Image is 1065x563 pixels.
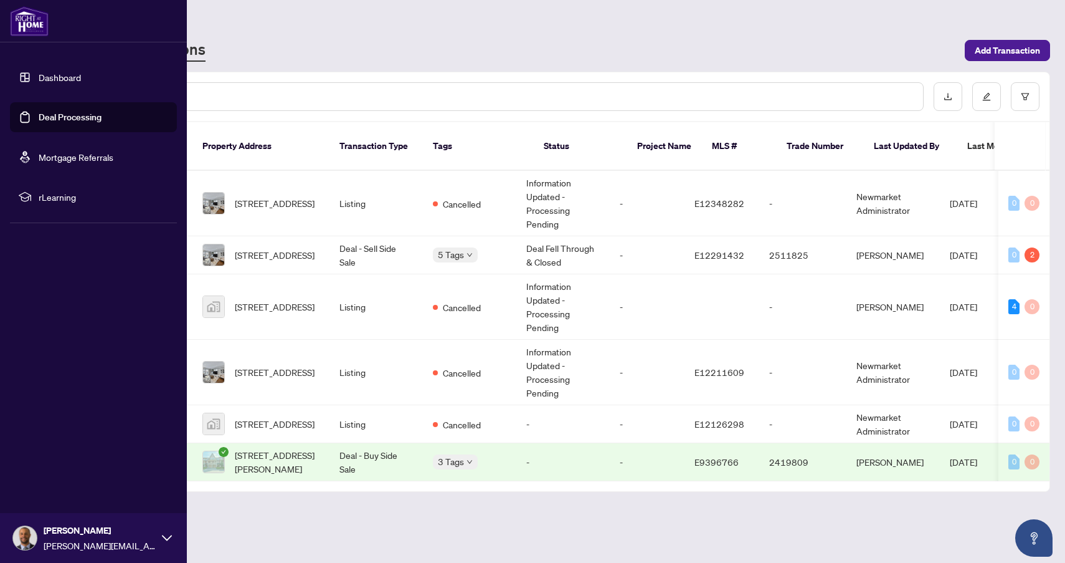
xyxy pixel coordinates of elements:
[203,193,224,214] img: thumbnail-img
[329,122,423,171] th: Transaction Type
[423,122,534,171] th: Tags
[1021,92,1029,101] span: filter
[846,274,940,340] td: [PERSON_NAME]
[610,274,684,340] td: -
[10,6,49,36] img: logo
[846,443,940,481] td: [PERSON_NAME]
[759,171,846,236] td: -
[975,41,1040,60] span: Add Transaction
[235,196,315,210] span: [STREET_ADDRESS]
[443,197,481,211] span: Cancelled
[235,448,319,476] span: [STREET_ADDRESS][PERSON_NAME]
[329,405,423,443] td: Listing
[982,92,991,101] span: edit
[1025,248,1039,262] div: 2
[610,405,684,443] td: -
[1008,365,1020,380] div: 0
[759,274,846,340] td: -
[235,417,315,431] span: [STREET_ADDRESS]
[443,366,481,380] span: Cancelled
[1011,82,1039,111] button: filter
[192,122,329,171] th: Property Address
[534,122,627,171] th: Status
[1025,299,1039,314] div: 0
[44,539,156,552] span: [PERSON_NAME][EMAIL_ADDRESS][DOMAIN_NAME]
[39,72,81,83] a: Dashboard
[944,92,952,101] span: download
[1015,519,1053,557] button: Open asap
[610,236,684,274] td: -
[44,524,156,537] span: [PERSON_NAME]
[950,456,977,468] span: [DATE]
[694,367,744,378] span: E12211609
[466,459,473,465] span: down
[759,340,846,405] td: -
[846,340,940,405] td: Newmarket Administrator
[694,249,744,261] span: E12291432
[1008,416,1020,431] div: 0
[235,248,315,262] span: [STREET_ADDRESS]
[516,405,610,443] td: -
[972,82,1001,111] button: edit
[1008,248,1020,262] div: 0
[39,152,113,163] a: Mortgage Referrals
[950,249,977,261] span: [DATE]
[759,236,846,274] td: 2511825
[443,301,481,314] span: Cancelled
[1025,365,1039,380] div: 0
[516,340,610,405] td: Information Updated - Processing Pending
[950,198,977,209] span: [DATE]
[702,122,777,171] th: MLS #
[329,171,423,236] td: Listing
[846,171,940,236] td: Newmarket Administrator
[610,171,684,236] td: -
[438,248,464,262] span: 5 Tags
[1025,416,1039,431] div: 0
[759,443,846,481] td: 2419809
[965,40,1050,61] button: Add Transaction
[203,413,224,435] img: thumbnail-img
[950,418,977,430] span: [DATE]
[610,340,684,405] td: -
[13,526,37,550] img: Profile Icon
[1008,196,1020,211] div: 0
[777,122,864,171] th: Trade Number
[329,340,423,405] td: Listing
[934,82,962,111] button: download
[1008,299,1020,314] div: 4
[950,367,977,378] span: [DATE]
[694,198,744,209] span: E12348282
[516,171,610,236] td: Information Updated - Processing Pending
[950,301,977,312] span: [DATE]
[39,190,168,204] span: rLearning
[967,139,1043,153] span: Last Modified Date
[443,418,481,431] span: Cancelled
[864,122,957,171] th: Last Updated By
[203,451,224,473] img: thumbnail-img
[235,300,315,314] span: [STREET_ADDRESS]
[203,296,224,317] img: thumbnail-img
[329,274,423,340] td: Listing
[203,244,224,266] img: thumbnail-img
[610,443,684,481] td: -
[1025,196,1039,211] div: 0
[203,362,224,383] img: thumbnail-img
[759,405,846,443] td: -
[1025,455,1039,469] div: 0
[694,456,739,468] span: E9396766
[438,455,464,469] span: 3 Tags
[694,418,744,430] span: E12126298
[627,122,702,171] th: Project Name
[329,236,423,274] td: Deal - Sell Side Sale
[219,447,229,457] span: check-circle
[329,443,423,481] td: Deal - Buy Side Sale
[846,405,940,443] td: Newmarket Administrator
[516,236,610,274] td: Deal Fell Through & Closed
[466,252,473,258] span: down
[846,236,940,274] td: [PERSON_NAME]
[516,443,610,481] td: -
[39,112,102,123] a: Deal Processing
[1008,455,1020,469] div: 0
[235,365,315,379] span: [STREET_ADDRESS]
[516,274,610,340] td: Information Updated - Processing Pending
